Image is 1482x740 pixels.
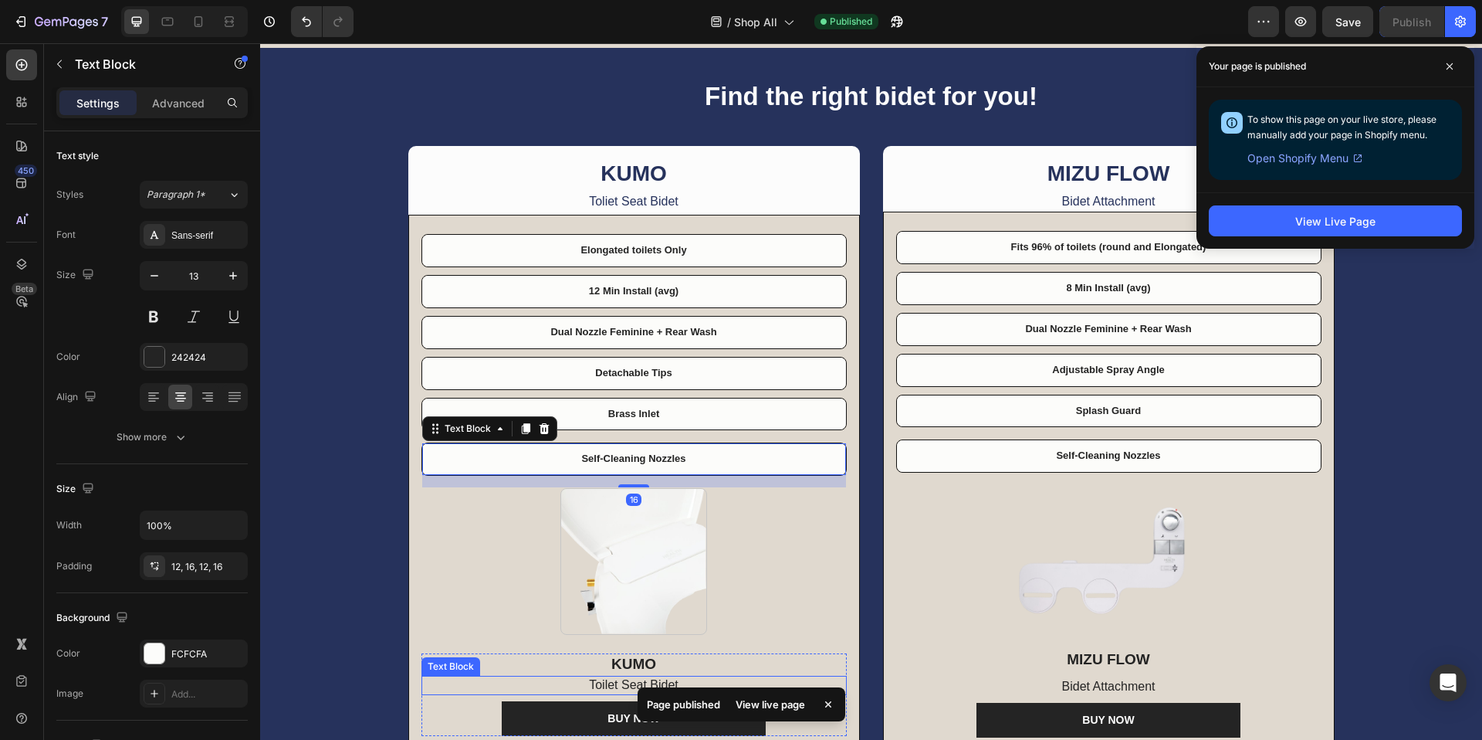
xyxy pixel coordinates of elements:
div: Font [56,228,76,242]
p: Fits 96% of toilets (round and Elongated) [649,198,1048,211]
div: 16 [366,450,381,463]
div: Add... [171,687,244,701]
div: Size [56,479,97,500]
p: Self-Cleaning Nozzles [649,406,1048,419]
div: Size [56,265,97,286]
p: Bidet Attachment [638,636,1060,652]
div: 12, 16, 12, 16 [171,560,244,574]
p: Splash Guard [649,362,1048,375]
div: View live page [726,694,814,715]
p: Toilet Seat Bidet [163,634,585,650]
p: Settings [76,95,120,111]
span: Paragraph 1* [147,188,205,202]
img: The-Health-Arrow-bidet-toilet-transparent-background.png [300,445,447,592]
div: Sans-serif [171,229,244,243]
p: 7 [101,12,108,31]
div: Beta [12,283,37,295]
div: Width [56,518,82,532]
p: MIZU FLOW [637,117,1061,144]
button: Publish [1379,6,1444,37]
button: Save [1322,6,1373,37]
div: Text style [56,149,99,163]
div: Show more [117,429,188,445]
iframe: Design area [260,43,1482,740]
p: Bidet Attachment [637,151,1061,167]
button: 7 [6,6,115,37]
p: MIZU FLOW [638,607,1060,626]
div: Color [56,647,80,660]
div: Text Block [164,616,217,630]
span: / [727,14,731,30]
p: 8 Min Install (avg) [649,239,1048,252]
span: Open Shopify Menu [1247,149,1348,168]
p: Dual Nozzle Feminine + Rear Wash [649,280,1048,293]
div: Open Intercom Messenger [1430,664,1467,701]
input: Auto [140,511,247,539]
span: Published [830,15,872,29]
span: Shop All [734,14,777,30]
button: Paragraph 1* [140,181,248,209]
div: 450 [15,165,37,177]
button: View Live Page [1209,205,1462,236]
button: Show more [56,423,248,451]
div: 242424 [171,351,244,365]
div: View Live Page [1295,213,1375,229]
p: Your page is published [1209,59,1306,74]
a: BUy Now [242,658,506,693]
div: Publish [1392,14,1431,30]
div: Align [56,387,100,408]
div: Undo/Redo [291,6,354,37]
span: To show this page on your live store, please manually add your page in Shopify menu. [1247,114,1436,141]
span: Save [1335,15,1361,29]
p: BUy Now [347,667,399,684]
p: KUMO [163,612,585,631]
p: Page published [647,697,720,712]
img: gempages_558627256776262474-a7c9da41-e7bb-4b5c-9ff6-aa7f92b70a17.png [739,442,959,589]
a: Buy Now [716,660,980,694]
p: Adjustable Spray Angle [649,321,1048,334]
div: Background [56,608,131,629]
p: Text Block [75,55,206,73]
div: Color [56,350,80,364]
div: Image [56,687,83,701]
div: FCFCFA [171,647,244,661]
div: Styles [56,188,83,202]
p: Buy Now [822,669,874,685]
div: Padding [56,559,92,573]
p: Advanced [152,95,205,111]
